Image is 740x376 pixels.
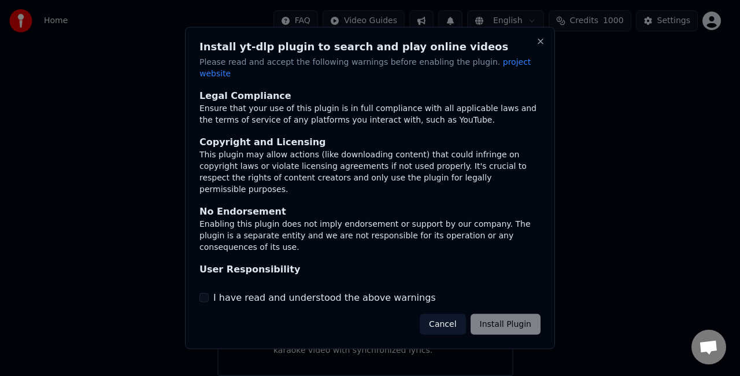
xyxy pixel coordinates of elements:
div: This plugin may allow actions (like downloading content) that could infringe on copyright laws or... [199,149,541,195]
div: No Endorsement [199,204,541,218]
span: project website [199,57,531,78]
div: Enabling this plugin does not imply endorsement or support by our company. The plugin is a separa... [199,218,541,253]
div: Ensure that your use of this plugin is in full compliance with all applicable laws and the terms ... [199,102,541,126]
label: I have read and understood the above warnings [213,290,436,304]
div: Copyright and Licensing [199,135,541,149]
div: Legal Compliance [199,89,541,102]
div: You are solely responsible for any actions you take using this plugin. This includes any legal co... [199,276,541,311]
h2: Install yt-dlp plugin to search and play online videos [199,42,541,52]
button: Cancel [420,314,465,334]
p: Please read and accept the following warnings before enabling the plugin. [199,57,541,80]
div: User Responsibility [199,262,541,276]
